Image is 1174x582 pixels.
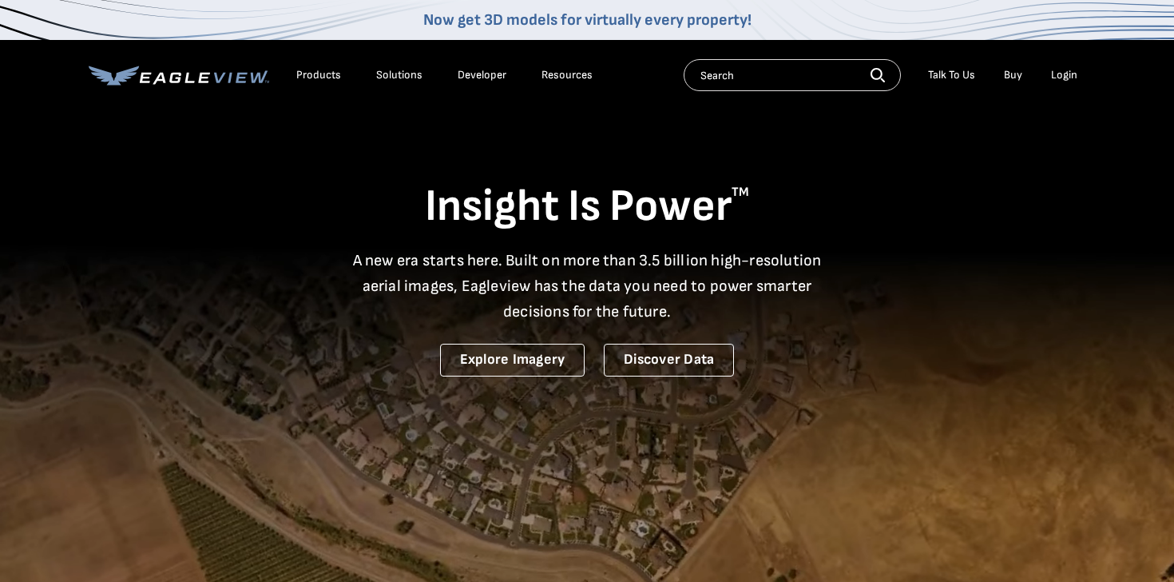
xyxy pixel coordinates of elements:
[1004,68,1022,82] a: Buy
[296,68,341,82] div: Products
[423,10,752,30] a: Now get 3D models for virtually every property!
[440,344,585,377] a: Explore Imagery
[458,68,506,82] a: Developer
[684,59,901,91] input: Search
[89,179,1085,235] h1: Insight Is Power
[376,68,422,82] div: Solutions
[928,68,975,82] div: Talk To Us
[541,68,593,82] div: Resources
[1051,68,1077,82] div: Login
[343,248,831,325] p: A new era starts here. Built on more than 3.5 billion high-resolution aerial images, Eagleview ha...
[604,344,734,377] a: Discover Data
[732,185,749,200] sup: TM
